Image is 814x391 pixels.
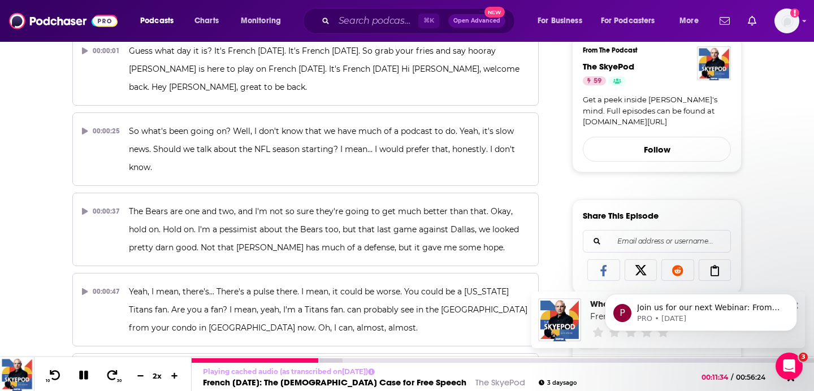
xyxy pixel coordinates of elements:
[187,12,226,30] a: Charts
[583,76,606,85] a: 59
[588,270,814,349] iframe: Intercom notifications message
[733,373,777,381] span: 00:56:24
[241,13,281,29] span: Monitoring
[799,353,808,362] span: 3
[583,230,731,253] div: Search followers
[82,42,120,60] div: 00:00:01
[583,94,731,128] a: Get a peek inside [PERSON_NAME]'s mind. Full episodes can be found at [DOMAIN_NAME][URL]
[776,353,803,380] iframe: Intercom live chat
[530,12,596,30] button: open menu
[448,14,505,28] button: Open AdvancedNew
[475,377,525,388] a: The SkyePod
[72,32,539,106] button: 00:00:01Guess what day it is? It's French [DATE]. It's French [DATE]. So grab your fries and say ...
[129,286,530,333] span: Yeah, I mean, there's... There's a pulse there. I mean, it could be worse. You could be a [US_STA...
[702,373,731,381] span: 00:11:34
[203,367,577,376] p: Playing cached audio (as transcribed on [DATE] )
[46,379,50,383] span: 10
[679,13,699,29] span: More
[314,8,526,34] div: Search podcasts, credits, & more...
[132,12,188,30] button: open menu
[140,13,174,29] span: Podcasts
[148,371,167,380] div: 2 x
[117,379,122,383] span: 30
[774,8,799,33] button: Show profile menu
[594,76,601,87] span: 59
[790,8,799,18] svg: Add a profile image
[102,369,124,383] button: 30
[194,13,219,29] span: Charts
[453,18,500,24] span: Open Advanced
[82,283,120,301] div: 00:00:47
[672,12,713,30] button: open menu
[484,7,505,18] span: New
[418,14,439,28] span: ⌘ K
[774,8,799,33] span: Logged in as FIREPodchaser25
[129,46,522,92] span: Guess what day it is? It's French [DATE]. It's French [DATE]. So grab your fries and say hooray [...
[538,13,582,29] span: For Business
[583,137,731,162] button: Follow
[661,259,694,281] a: Share on Reddit
[583,61,634,72] a: The SkyePod
[592,231,721,252] input: Email address or username...
[587,259,620,281] a: Share on Facebook
[129,126,517,172] span: So what's been going on? Well, I don't know that we have much of a podcast to do. Yeah, it's slow...
[49,33,194,323] span: Join us for our next Webinar: From Pushback to Payoff: Building Buy-In for Niche Podcast Placemen...
[538,298,581,341] img: French Friday: The Christian Case for Free Speech
[583,210,659,221] h3: Share This Episode
[697,46,731,80] img: The SkyePod
[334,12,418,30] input: Search podcasts, credits, & more...
[72,273,539,346] button: 00:00:47Yeah, I mean, there's... There's a pulse there. I mean, it could be worse. You could be a...
[583,46,722,54] h3: From The Podcast
[699,259,731,281] a: Copy Link
[49,44,195,54] p: Message from PRO, sent 33w ago
[743,11,761,31] a: Show notifications dropdown
[731,373,733,381] span: /
[129,206,521,253] span: The Bears are one and two, and I'm not so sure they're going to get much better than that. Okay, ...
[774,8,799,33] img: User Profile
[601,13,655,29] span: For Podcasters
[82,202,120,220] div: 00:00:37
[72,112,539,186] button: 00:00:25So what's been going on? Well, I don't know that we have much of a podcast to do. Yeah, i...
[9,10,118,32] img: Podchaser - Follow, Share and Rate Podcasts
[44,369,65,383] button: 10
[233,12,296,30] button: open menu
[203,377,466,388] a: French [DATE]: The [DEMOGRAPHIC_DATA] Case for Free Speech
[72,193,539,266] button: 00:00:37The Bears are one and two, and I'm not so sure they're going to get much better than that...
[539,380,577,386] div: 3 days ago
[625,259,657,281] a: Share on X/Twitter
[82,122,120,140] div: 00:00:25
[594,12,672,30] button: open menu
[715,11,734,31] a: Show notifications dropdown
